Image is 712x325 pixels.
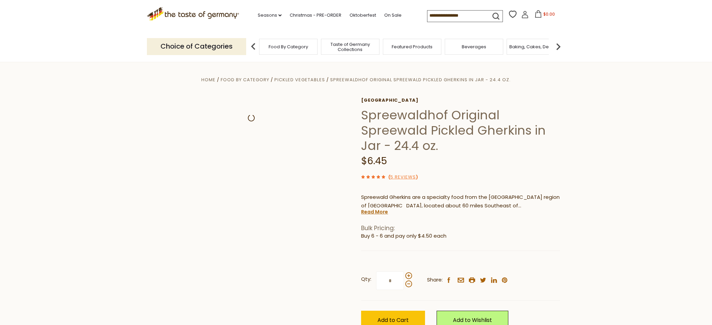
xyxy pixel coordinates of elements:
[388,174,418,180] span: ( )
[258,12,282,19] a: Seasons
[361,225,560,232] h1: Bulk Pricing:
[427,276,443,284] span: Share:
[290,12,341,19] a: Christmas - PRE-ORDER
[247,40,260,53] img: previous arrow
[462,44,486,49] a: Beverages
[361,208,388,215] a: Read More
[390,174,416,181] a: 5 Reviews
[509,44,562,49] a: Baking, Cakes, Desserts
[201,76,216,83] a: Home
[269,44,308,49] a: Food By Category
[361,232,560,240] li: Buy 6 - 6 and pay only $4.50 each
[361,154,387,168] span: $6.45
[361,98,560,103] a: [GEOGRAPHIC_DATA]
[392,44,433,49] a: Featured Products
[274,76,325,83] a: Pickled Vegetables
[350,12,376,19] a: Oktoberfest
[323,42,377,52] a: Taste of Germany Collections
[543,11,555,17] span: $0.00
[376,271,404,290] input: Qty:
[361,107,560,153] h1: Spreewaldhof Original Spreewald Pickled Gherkins in Jar - 24.4 oz.
[330,76,511,83] a: Spreewaldhof Original Spreewald Pickled Gherkins in Jar - 24.4 oz.
[147,38,246,55] p: Choice of Categories
[377,316,409,324] span: Add to Cart
[384,12,402,19] a: On Sale
[361,275,371,284] strong: Qty:
[221,76,269,83] a: Food By Category
[530,10,559,20] button: $0.00
[552,40,565,53] img: next arrow
[361,193,560,210] p: Spreewald Gherkins are a specialty food from the [GEOGRAPHIC_DATA] region of [GEOGRAPHIC_DATA], l...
